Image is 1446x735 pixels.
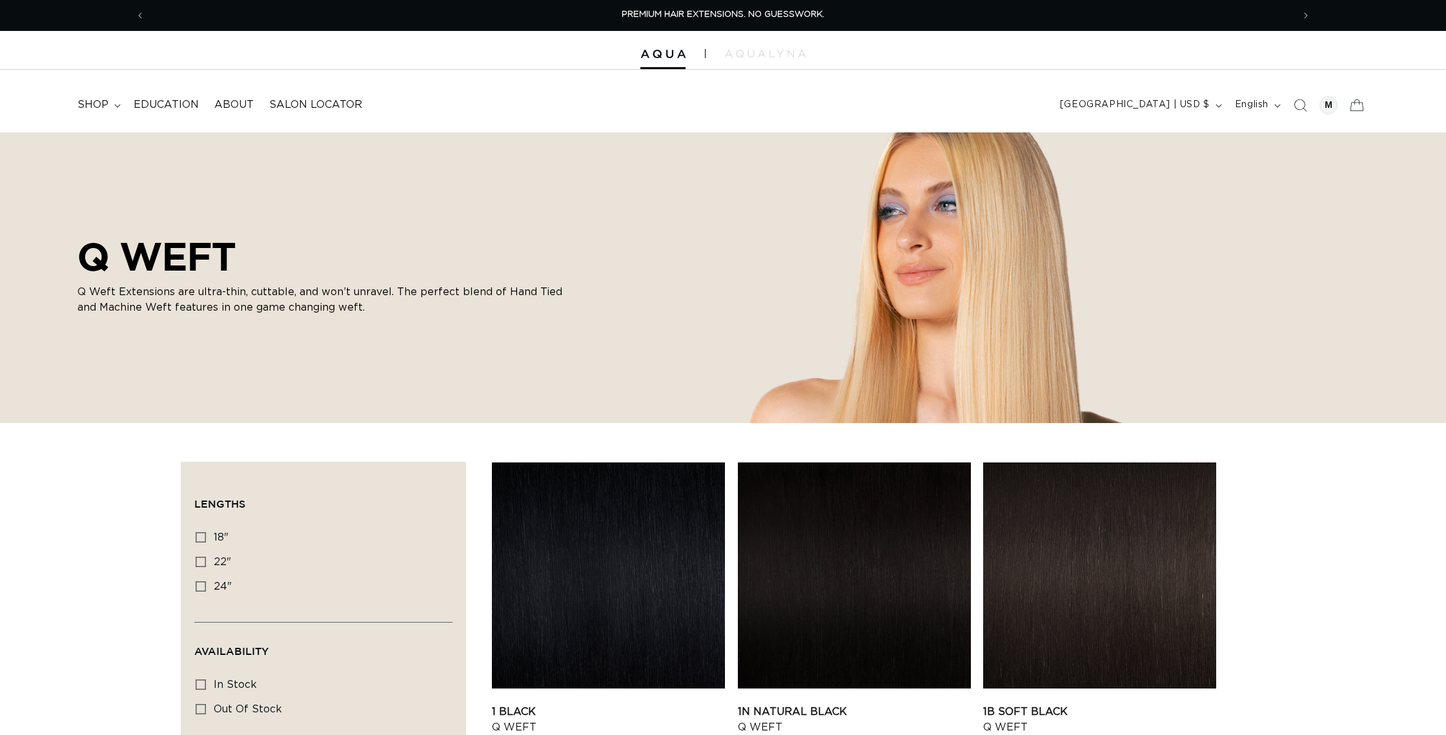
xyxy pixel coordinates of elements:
span: 18" [214,532,229,543]
span: 22" [214,557,231,567]
span: Education [134,98,199,112]
a: 1 Black Q Weft [492,704,725,735]
span: About [214,98,254,112]
button: [GEOGRAPHIC_DATA] | USD $ [1052,93,1227,118]
span: Out of stock [214,704,282,714]
a: Salon Locator [261,90,370,119]
summary: Lengths (0 selected) [194,475,453,522]
span: Lengths [194,498,245,510]
button: Previous announcement [126,3,154,28]
img: Aqua Hair Extensions [640,50,686,59]
span: English [1235,98,1268,112]
h2: Q WEFT [77,234,568,279]
summary: Availability (0 selected) [194,623,453,669]
img: aqualyna.com [725,50,806,57]
span: 24" [214,581,232,592]
summary: shop [70,90,126,119]
a: 1B Soft Black Q Weft [983,704,1216,735]
span: PREMIUM HAIR EXTENSIONS. NO GUESSWORK. [622,10,824,19]
summary: Search [1286,91,1314,119]
span: Availability [194,645,269,657]
span: In stock [214,679,257,690]
span: [GEOGRAPHIC_DATA] | USD $ [1060,98,1210,112]
button: Next announcement [1292,3,1320,28]
button: English [1227,93,1286,118]
p: Q Weft Extensions are ultra-thin, cuttable, and won’t unravel. The perfect blend of Hand Tied and... [77,284,568,315]
span: Salon Locator [269,98,362,112]
a: Education [126,90,207,119]
a: 1N Natural Black Q Weft [738,704,971,735]
a: About [207,90,261,119]
span: shop [77,98,108,112]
